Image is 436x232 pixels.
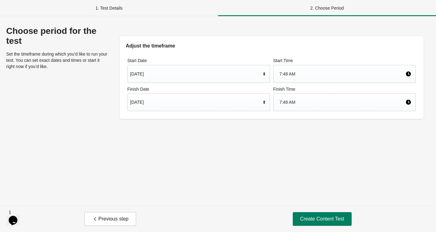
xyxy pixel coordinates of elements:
[6,207,26,226] iframe: chat widget
[127,86,270,92] label: Finish Date
[127,57,270,64] label: Start Date
[130,68,261,80] div: [DATE]
[273,86,416,92] label: Finish Time
[130,96,261,108] div: [DATE]
[84,212,136,226] button: Previous step
[273,57,416,64] label: Start Time
[300,216,344,222] span: Create Content Test
[126,42,418,50] h2: Adjust the timeframe
[6,26,109,46] div: Choose period for the test
[6,51,109,70] p: Set the timeframe during which you’d like to run your test. You can set exact dates and times or ...
[92,216,128,222] span: Previous step
[279,96,405,108] div: 7:48 AM
[293,212,352,226] button: Create Content Test
[279,68,405,80] div: 7:48 AM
